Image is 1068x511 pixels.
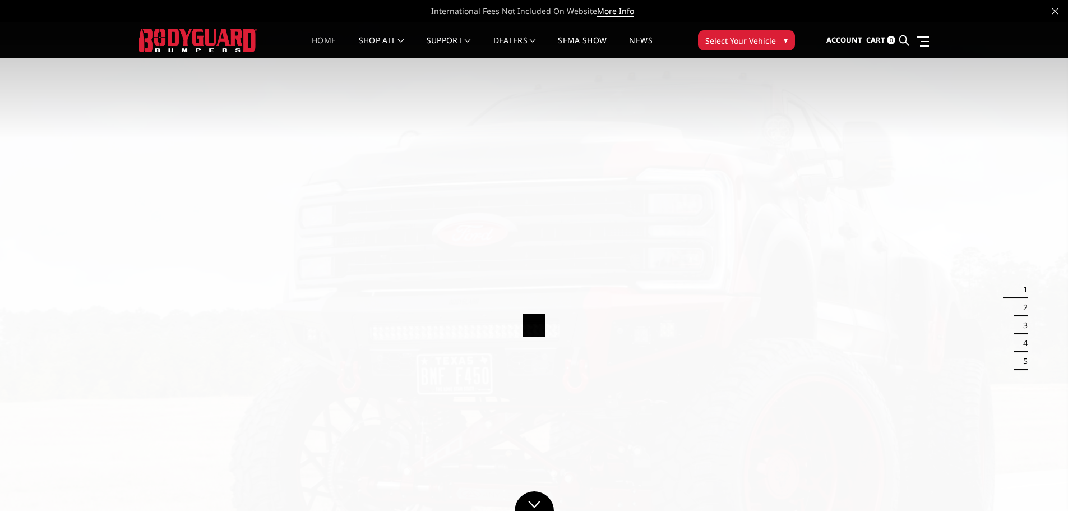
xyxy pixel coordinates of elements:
span: ▾ [784,34,788,46]
a: Click to Down [515,491,554,511]
span: 0 [887,36,895,44]
button: 3 of 5 [1016,316,1028,334]
a: Home [312,36,336,58]
a: News [629,36,652,58]
a: Dealers [493,36,536,58]
button: 4 of 5 [1016,334,1028,352]
button: Select Your Vehicle [698,30,795,50]
span: Cart [866,35,885,45]
a: More Info [597,6,634,17]
button: 1 of 5 [1016,280,1028,298]
span: Select Your Vehicle [705,35,776,47]
button: 2 of 5 [1016,298,1028,316]
span: Account [826,35,862,45]
a: Support [427,36,471,58]
a: SEMA Show [558,36,607,58]
button: 5 of 5 [1016,352,1028,370]
a: Account [826,25,862,56]
a: shop all [359,36,404,58]
a: Cart 0 [866,25,895,56]
img: BODYGUARD BUMPERS [139,29,257,52]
